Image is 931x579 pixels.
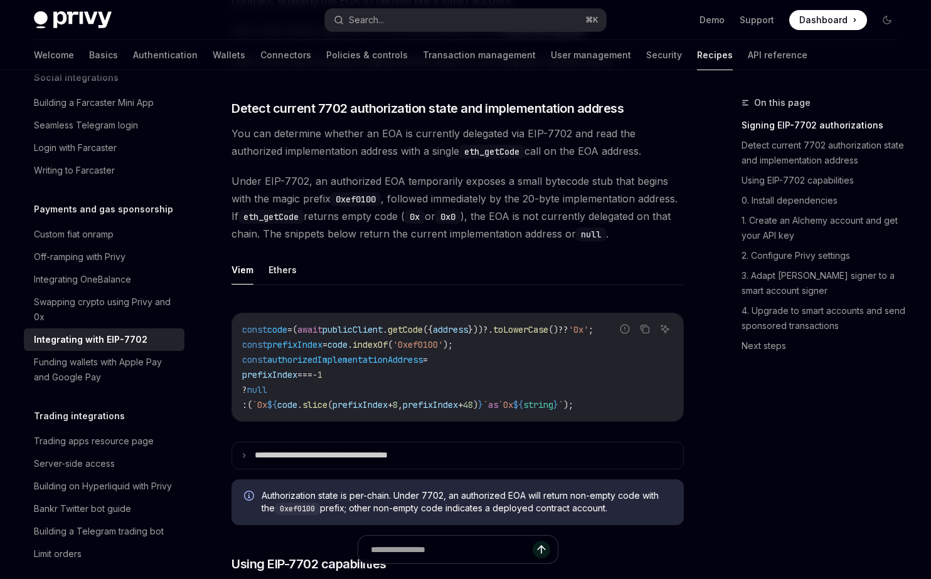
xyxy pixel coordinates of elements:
a: 0. Install dependencies [742,190,907,211]
a: Integrating with EIP-7702 [24,328,184,351]
button: Send message [533,541,550,558]
span: + [388,399,393,410]
span: ) [473,399,478,410]
div: Server-side access [34,456,115,471]
a: 2. Configure Privy settings [742,246,907,266]
div: Building on Hyperliquid with Privy [34,479,172,494]
span: = [423,354,428,365]
a: Integrating OneBalance [24,268,184,291]
code: null [576,227,606,241]
span: prefixIndex [403,399,458,410]
span: const [242,354,267,365]
span: code [267,324,287,335]
span: as [488,399,498,410]
span: 48 [463,399,473,410]
span: 8 [393,399,398,410]
span: Authorization state is per-chain. Under 7702, an authorized EOA will return non-empty code with t... [262,489,671,515]
span: '0xef0100' [393,339,443,350]
button: Ask AI [657,321,673,337]
span: : [242,399,247,410]
span: You can determine whether an EOA is currently delegated via EIP-7702 and read the authorized impl... [231,125,684,160]
span: prefixIndex [267,339,322,350]
span: publicClient [322,324,383,335]
span: prefixIndex [332,399,388,410]
a: Bankr Twitter bot guide [24,498,184,520]
a: Security [646,40,682,70]
span: . [348,339,353,350]
a: Policies & controls [326,40,408,70]
a: Limit orders [24,543,184,565]
a: Swapping crypto using Privy and 0x [24,291,184,328]
svg: Info [244,491,257,503]
a: Signing EIP-7702 authorizations [742,115,907,135]
span: ` [558,399,563,410]
span: ( [292,324,297,335]
a: Detect current 7702 authorization state and implementation address [742,135,907,170]
button: Copy the contents from the code block [637,321,653,337]
a: Building a Farcaster Mini App [24,91,184,114]
button: Toggle dark mode [877,10,897,30]
span: const [242,324,267,335]
span: . [383,324,388,335]
span: ( [388,339,393,350]
a: Welcome [34,40,74,70]
span: ${ [267,399,277,410]
div: Building a Telegram trading bot [34,524,164,539]
code: eth_getCode [459,145,524,159]
a: 3. Adapt [PERSON_NAME] signer to a smart account signer [742,266,907,301]
div: Trading apps resource page [34,434,154,449]
span: } [478,399,483,410]
a: Next steps [742,336,907,356]
span: code [327,339,348,350]
a: Seamless Telegram login [24,114,184,137]
a: Using EIP-7702 capabilities [742,170,907,190]
span: On this page [754,95,811,110]
span: 1 [317,369,322,380]
span: ${ [513,399,523,410]
a: Dashboard [789,10,867,30]
a: Authentication [133,40,198,70]
button: Search...⌘K [325,9,606,31]
a: Off-ramping with Privy [24,246,184,268]
span: `0x [498,399,513,410]
a: Login with Farcaster [24,137,184,159]
h5: Trading integrations [34,409,125,424]
a: Trading apps resource page [24,430,184,452]
div: Integrating OneBalance [34,272,131,287]
button: Viem [231,255,253,284]
div: Building a Farcaster Mini App [34,95,154,110]
div: Writing to Farcaster [34,163,115,178]
span: ({ [423,324,433,335]
a: Wallets [213,40,245,70]
span: () [548,324,558,335]
a: Recipes [697,40,733,70]
img: dark logo [34,11,112,29]
div: Search... [349,13,384,28]
a: Support [740,14,774,26]
span: slice [302,399,327,410]
a: Demo [700,14,725,26]
span: toLowerCase [493,324,548,335]
a: Custom fiat onramp [24,223,184,246]
span: . [297,399,302,410]
div: Integrating with EIP-7702 [34,332,147,347]
span: getCode [388,324,423,335]
div: Limit orders [34,546,82,561]
a: Building on Hyperliquid with Privy [24,475,184,498]
span: null [247,384,267,395]
span: ? [242,384,247,395]
span: indexOf [353,339,388,350]
span: ; [588,324,593,335]
span: prefixIndex [242,369,297,380]
a: Basics [89,40,118,70]
span: === [297,369,312,380]
div: Bankr Twitter bot guide [34,501,131,516]
span: }))?. [468,324,493,335]
span: ` [483,399,488,410]
span: const [242,339,267,350]
span: + [458,399,463,410]
div: Swapping crypto using Privy and 0x [34,295,177,325]
a: Building a Telegram trading bot [24,520,184,543]
button: Ethers [269,255,297,284]
a: 1. Create an Alchemy account and get your API key [742,211,907,246]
